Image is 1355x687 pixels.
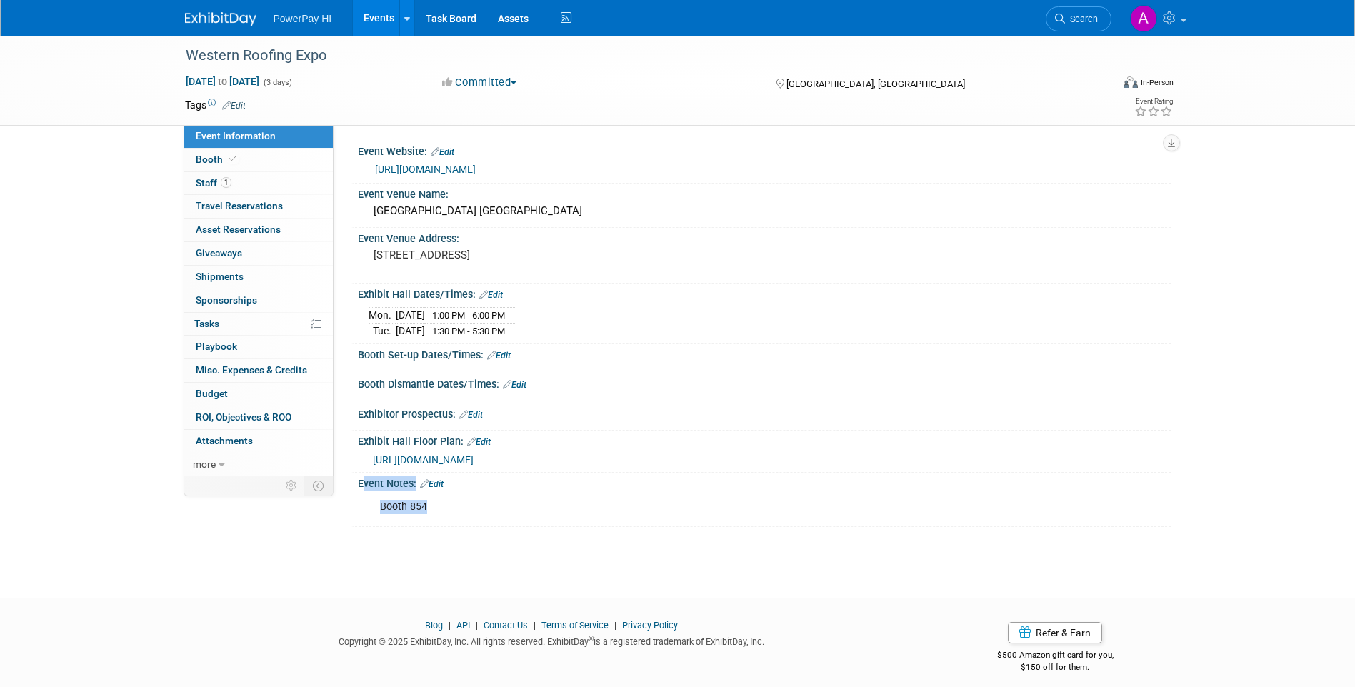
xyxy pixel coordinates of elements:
[940,640,1171,673] div: $500 Amazon gift card for you,
[1008,622,1102,643] a: Refer & Earn
[358,228,1171,246] div: Event Venue Address:
[484,620,528,631] a: Contact Us
[194,318,219,329] span: Tasks
[196,200,283,211] span: Travel Reservations
[425,620,443,631] a: Blog
[503,380,526,390] a: Edit
[196,388,228,399] span: Budget
[358,284,1171,302] div: Exhibit Hall Dates/Times:
[184,172,333,195] a: Staff1
[196,411,291,423] span: ROI, Objectives & ROO
[589,635,594,643] sup: ®
[456,620,470,631] a: API
[1134,98,1173,105] div: Event Rating
[196,364,307,376] span: Misc. Expenses & Credits
[196,271,244,282] span: Shipments
[181,43,1090,69] div: Western Roofing Expo
[1140,77,1174,88] div: In-Person
[358,373,1171,392] div: Booth Dismantle Dates/Times:
[530,620,539,631] span: |
[196,154,239,165] span: Booth
[196,247,242,259] span: Giveaways
[184,289,333,312] a: Sponsorships
[184,125,333,148] a: Event Information
[396,324,425,339] td: [DATE]
[472,620,481,631] span: |
[1046,6,1111,31] a: Search
[221,177,231,188] span: 1
[184,359,333,382] a: Misc. Expenses & Credits
[262,78,292,87] span: (3 days)
[184,383,333,406] a: Budget
[184,195,333,218] a: Travel Reservations
[196,224,281,235] span: Asset Reservations
[184,149,333,171] a: Booth
[222,101,246,111] a: Edit
[369,324,396,339] td: Tue.
[622,620,678,631] a: Privacy Policy
[185,632,919,648] div: Copyright © 2025 ExhibitDay, Inc. All rights reserved. ExhibitDay is a registered trademark of Ex...
[196,177,231,189] span: Staff
[487,351,511,361] a: Edit
[1130,5,1157,32] img: Anthony Simon
[396,308,425,324] td: [DATE]
[370,493,1014,521] div: Booth 854
[369,308,396,324] td: Mon.
[431,147,454,157] a: Edit
[304,476,333,495] td: Toggle Event Tabs
[1027,74,1174,96] div: Event Format
[467,437,491,447] a: Edit
[611,620,620,631] span: |
[940,661,1171,673] div: $150 off for them.
[196,341,237,352] span: Playbook
[185,75,260,88] span: [DATE] [DATE]
[1065,14,1098,24] span: Search
[184,336,333,358] a: Playbook
[358,473,1171,491] div: Event Notes:
[184,242,333,265] a: Giveaways
[184,219,333,241] a: Asset Reservations
[374,249,681,261] pre: [STREET_ADDRESS]
[432,326,505,336] span: 1:30 PM - 5:30 PM
[184,430,333,453] a: Attachments
[185,12,256,26] img: ExhibitDay
[184,453,333,476] a: more
[193,458,216,470] span: more
[279,476,304,495] td: Personalize Event Tab Strip
[1124,76,1138,88] img: Format-Inperson.png
[445,620,454,631] span: |
[196,130,276,141] span: Event Information
[196,294,257,306] span: Sponsorships
[541,620,609,631] a: Terms of Service
[229,155,236,163] i: Booth reservation complete
[479,290,503,300] a: Edit
[358,184,1171,201] div: Event Venue Name:
[184,406,333,429] a: ROI, Objectives & ROO
[184,266,333,289] a: Shipments
[184,313,333,336] a: Tasks
[358,344,1171,363] div: Booth Set-up Dates/Times:
[432,310,505,321] span: 1:00 PM - 6:00 PM
[786,79,965,89] span: [GEOGRAPHIC_DATA], [GEOGRAPHIC_DATA]
[420,479,444,489] a: Edit
[358,141,1171,159] div: Event Website:
[369,200,1160,222] div: [GEOGRAPHIC_DATA] [GEOGRAPHIC_DATA]
[358,403,1171,422] div: Exhibitor Prospectus:
[375,164,476,175] a: [URL][DOMAIN_NAME]
[358,431,1171,449] div: Exhibit Hall Floor Plan:
[274,13,332,24] span: PowerPay HI
[437,75,522,90] button: Committed
[216,76,229,87] span: to
[373,454,474,466] a: [URL][DOMAIN_NAME]
[185,98,246,112] td: Tags
[459,410,483,420] a: Edit
[196,435,253,446] span: Attachments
